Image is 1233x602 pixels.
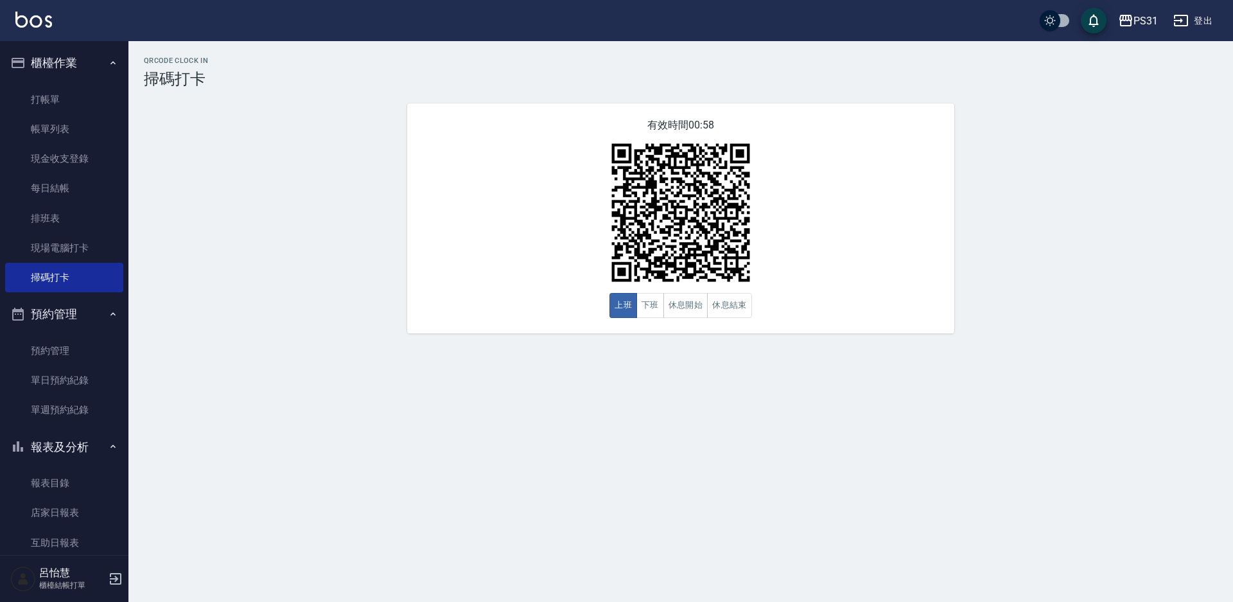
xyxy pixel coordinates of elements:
[5,366,123,395] a: 單日預約紀錄
[144,70,1218,88] h3: 掃碼打卡
[707,293,752,318] button: 休息結束
[5,173,123,203] a: 每日結帳
[5,114,123,144] a: 帳單列表
[1168,9,1218,33] button: 登出
[5,430,123,464] button: 報表及分析
[407,103,954,333] div: 有效時間 00:58
[5,528,123,558] a: 互助日報表
[663,293,708,318] button: 休息開始
[5,46,123,80] button: 櫃檯作業
[1133,13,1158,29] div: PS31
[5,297,123,331] button: 預約管理
[636,293,664,318] button: 下班
[39,567,105,580] h5: 呂怡慧
[1113,8,1163,34] button: PS31
[15,12,52,28] img: Logo
[5,468,123,498] a: 報表目錄
[144,57,1218,65] h2: QRcode Clock In
[5,233,123,263] a: 現場電腦打卡
[5,336,123,366] a: 預約管理
[5,395,123,425] a: 單週預約紀錄
[609,293,637,318] button: 上班
[5,85,123,114] a: 打帳單
[5,498,123,527] a: 店家日報表
[39,580,105,591] p: 櫃檯結帳打單
[5,144,123,173] a: 現金收支登錄
[5,204,123,233] a: 排班表
[5,263,123,292] a: 掃碼打卡
[10,566,36,592] img: Person
[1081,8,1106,33] button: save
